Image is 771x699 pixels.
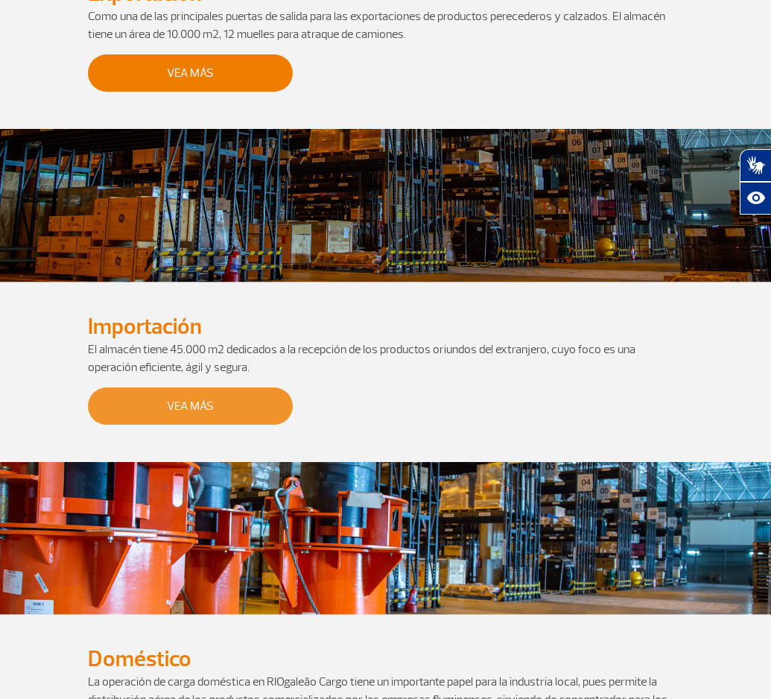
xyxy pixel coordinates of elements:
div: Plugin de acessibilidade da Hand Talk. [740,149,771,215]
button: Abrir tradutor de língua de sinais. [740,149,771,182]
button: Abrir recursos assistivos. [740,182,771,215]
a: Vea más [88,388,293,425]
h2: Doméstico [88,645,684,673]
h2: Importación [88,313,684,341]
a: Vea más [88,54,293,92]
p: El almacén tiene 45.000 m2 dedicados a la recepción de los productos oriundos del extranjero, cuy... [88,341,684,376]
p: Como una de las principales puertas de salida para las exportaciones de productos perecederos y c... [88,7,684,43]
